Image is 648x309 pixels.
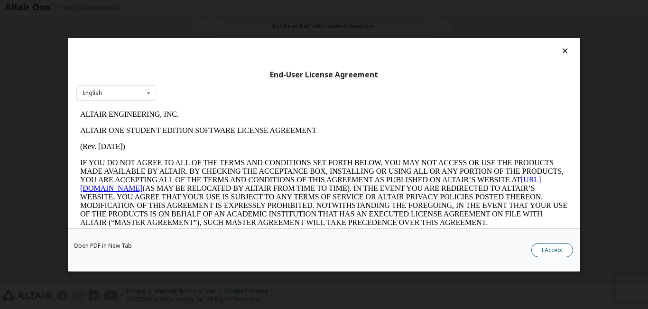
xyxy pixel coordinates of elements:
p: ALTAIR ENGINEERING, INC. [4,4,491,12]
p: This Altair One Student Edition Software License Agreement (“Agreement”) is between Altair Engine... [4,128,491,162]
p: ALTAIR ONE STUDENT EDITION SOFTWARE LICENSE AGREEMENT [4,20,491,28]
a: [URL][DOMAIN_NAME] [4,69,465,86]
a: Open PDF in New Tab [74,243,132,248]
button: I Accept [531,243,573,257]
p: IF YOU DO NOT AGREE TO ALL OF THE TERMS AND CONDITIONS SET FORTH BELOW, YOU MAY NOT ACCESS OR USE... [4,52,491,121]
div: End-User License Agreement [76,70,572,79]
div: English [83,90,102,96]
p: (Rev. [DATE]) [4,36,491,45]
